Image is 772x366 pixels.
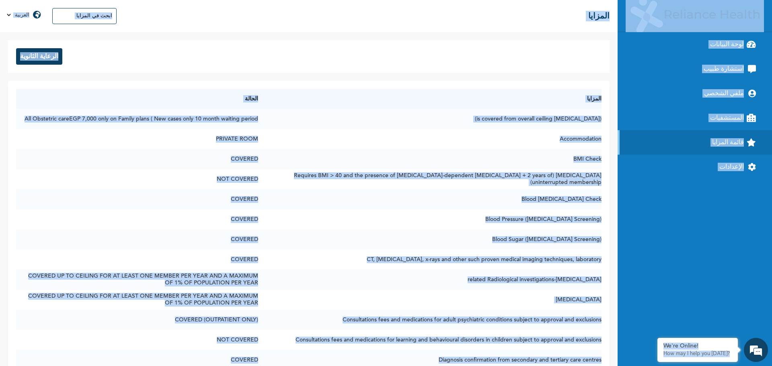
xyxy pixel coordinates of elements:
[618,32,772,57] a: لوحة البيانات
[16,129,258,149] td: PRIVATE ROOM
[258,270,602,290] td: [MEDICAL_DATA]-related Radiological investigations
[618,106,772,130] a: المستشفيات
[618,81,772,106] a: ملفي الشخصي
[258,229,602,249] td: Blood Sugar ([MEDICAL_DATA] Screening)
[16,249,258,270] td: COVERED
[42,45,135,55] div: Chat with us now
[258,249,602,270] td: CT, [MEDICAL_DATA], x-rays and other such proven medical imaging techniques, laboratory
[588,11,610,21] h2: المزايا
[16,189,258,209] td: COVERED
[618,130,772,155] a: قائمة المزايا
[16,48,62,65] button: الرعاية الثانوية
[16,310,258,330] td: (OUTPATIENT ONLY) COVERED
[258,149,602,169] td: BMI Check
[258,310,602,330] td: Consultations fees and medications for adult psychiatric conditions subject to approval and exclu...
[618,57,772,81] a: استشارة طبيب
[16,209,258,229] td: COVERED
[663,343,732,350] div: We're Online!
[663,351,732,357] p: How may I help you today?
[16,229,258,249] td: COVERED
[258,89,602,109] th: المزايا
[16,169,258,189] td: NOT COVERED
[258,209,602,229] td: Blood Pressure ([MEDICAL_DATA] Screening)
[132,4,151,23] div: Minimize live chat window
[16,270,258,290] td: COVERED UP TO CEILING FOR AT LEAST ONE MEMBER PER YEAR AND A MAXIMUM OF 1% OF POPULATION PER YEAR
[52,8,117,24] input: ابحث في المزايا
[15,40,33,60] img: d_794563401_company_1708531726252_794563401
[16,89,258,109] th: الحالة
[4,254,153,282] textarea: Type your message and hit 'Enter'
[258,330,602,350] td: Consultations fees and medications for learning and behavioural disorders in children subject to ...
[258,189,602,209] td: Blood [MEDICAL_DATA] Check
[16,290,258,310] td: COVERED UP TO CEILING FOR AT LEAST ONE MEMBER PER YEAR AND A MAXIMUM OF 1% OF POPULATION PER YEAR
[258,290,602,310] td: [MEDICAL_DATA]
[16,330,258,350] td: NOT COVERED
[16,149,258,169] td: COVERED
[258,129,602,149] td: Accommodation
[618,155,772,179] a: الإعدادات
[47,119,111,200] span: We're online!
[258,169,602,189] td: [MEDICAL_DATA] (Requires BMI > 40 and the presence of [MEDICAL_DATA]-dependent [MEDICAL_DATA] + 2...
[258,109,602,129] td: ([MEDICAL_DATA] is covered from overall ceiling)
[16,109,258,129] td: All Obstetric careEGP 7,000 only on Family plans ( New cases only 10 month waiting period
